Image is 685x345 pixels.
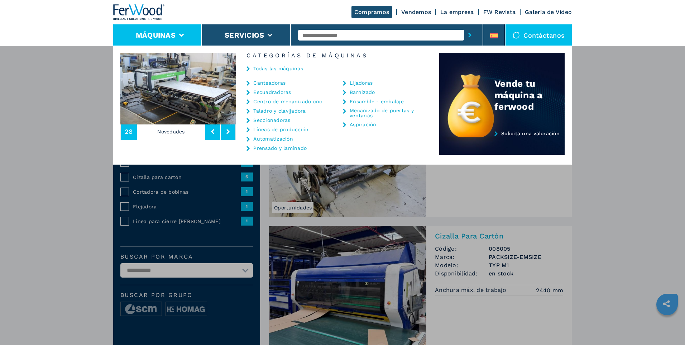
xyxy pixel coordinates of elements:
[439,131,565,155] a: Solicita una valoración
[253,127,308,132] a: Líneas de producción
[253,136,293,141] a: Automatización
[525,9,572,15] a: Galeria de Video
[351,6,392,18] a: Compramos
[253,118,290,123] a: Seccionadoras
[350,108,421,118] a: Mecanizado de puertas y ventanas
[253,146,307,151] a: Prensado y laminado
[125,128,133,135] span: 28
[483,9,516,15] a: FW Revista
[253,99,322,104] a: Centro de mecanizado cnc
[253,66,303,71] a: Todas las máquinas
[494,78,565,112] div: Vende tu máquina a ferwood
[350,80,373,85] a: Lijadoras
[225,31,264,39] button: Servicios
[113,4,165,20] img: Ferwood
[350,90,375,95] a: Barnizado
[350,122,377,127] a: Aspiración
[136,31,176,39] button: Máquinas
[440,9,474,15] a: La empresa
[253,108,306,113] a: Taladro y clavijadora
[253,90,291,95] a: Escuadradoras
[401,9,431,15] a: Vendemos
[236,53,439,58] h6: Categorías de máquinas
[513,32,520,39] img: Contáctanos
[506,24,572,46] div: Contáctanos
[350,99,404,104] a: Ensamble - embalaje
[120,53,236,124] img: image
[236,53,351,124] img: image
[137,123,206,140] p: Novedades
[253,80,286,85] a: Canteadoras
[464,27,475,43] button: submit-button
